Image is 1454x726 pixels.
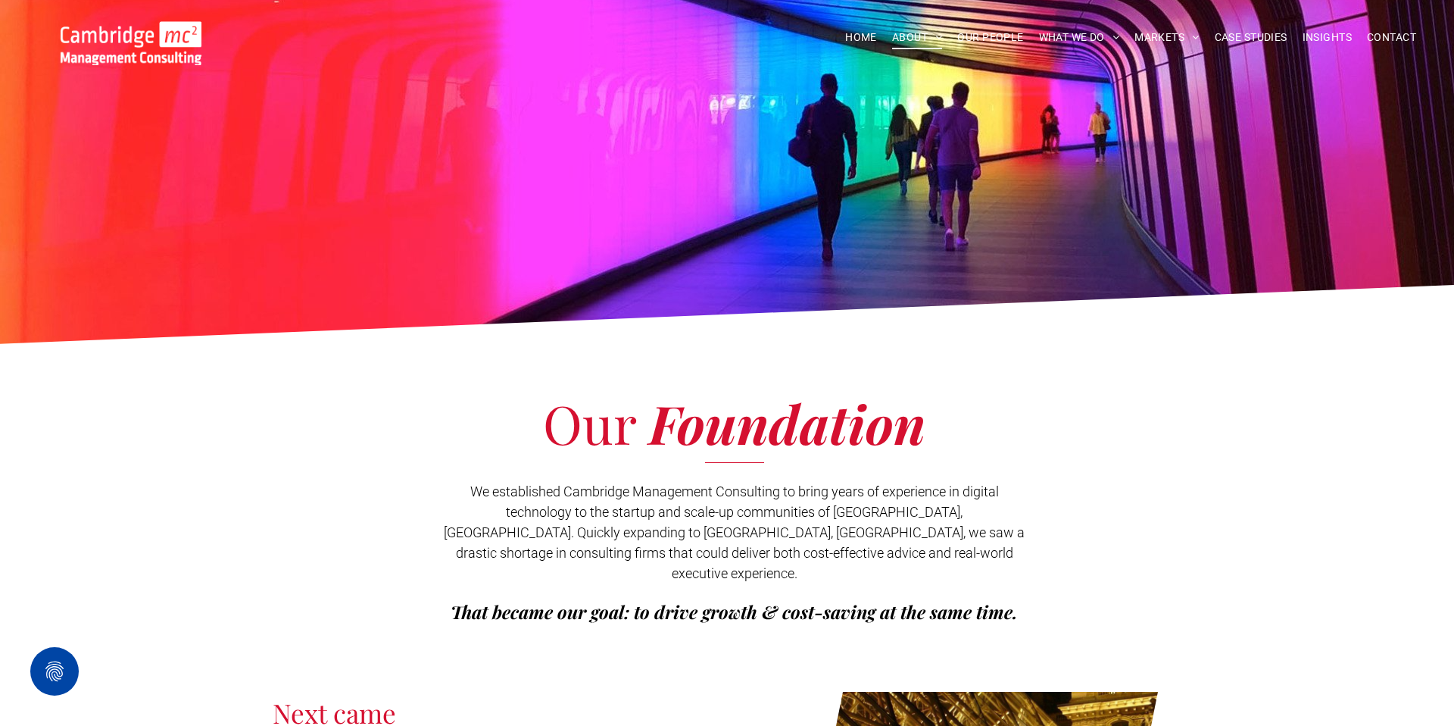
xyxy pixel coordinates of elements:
[1127,26,1206,49] a: MARKETS
[1359,26,1424,49] a: CONTACT
[543,387,636,458] span: Our
[61,23,201,39] a: Your Business Transformed | Cambridge Management Consulting
[885,26,950,49] a: ABOUT
[950,26,1031,49] a: OUR PEOPLE
[1207,26,1295,49] a: CASE STUDIES
[61,21,201,65] img: Go to Homepage
[838,26,885,49] a: HOME
[649,387,925,458] span: Foundation
[451,599,1018,624] span: That became our goal: to drive growth & cost-saving at the same time.
[444,483,1025,581] span: We established Cambridge Management Consulting to bring years of experience in digital technology...
[1295,26,1359,49] a: INSIGHTS
[1031,26,1128,49] a: WHAT WE DO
